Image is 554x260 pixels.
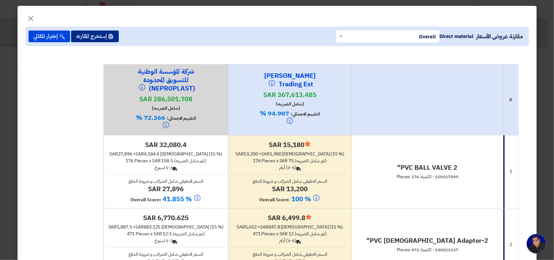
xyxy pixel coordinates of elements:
span: sar 12.5 [154,230,172,237]
span: 100 % [291,194,311,204]
span: sar [236,151,244,157]
div: 1-2 اسبوع [106,164,226,171]
h4: sar 13,200 [231,185,349,193]
span: sar [261,151,270,157]
span: 140023327 - الكمية: 471 Pieces [397,246,458,253]
span: Pieces x [262,230,278,237]
span: (غير شامل الضريبه) [295,230,327,237]
span: Overall Score: [130,196,161,203]
span: 176 [253,157,261,164]
span: 72.366 % [136,113,165,122]
span: 471 [127,230,135,237]
div: (3-5) أيام [231,237,349,244]
div: (3-5) أيام [231,164,349,171]
h4: sar 6,499.8 [231,214,349,222]
span: 41.855 % [163,194,192,204]
span: (غير شامل الضريبه) [295,157,327,164]
span: التقييم الاجمالي: [291,111,320,118]
span: Direct material [440,33,474,40]
button: إستخرج المقارنه [71,31,119,42]
span: sar 367,613.485 [263,90,316,100]
span: × [27,8,35,28]
h4: PVC [DEMOGRAPHIC_DATA] Adaptor-2" [354,236,500,245]
span: التقييم الاجمالي: [167,115,196,122]
div: 13,200 + 1,980 [DEMOGRAPHIC_DATA] (15 %) [231,151,349,157]
span: مقارنة عروض الأسعار [476,32,523,41]
span: Overall Score: [259,196,290,203]
span: (شامل الضريبه) [152,105,180,112]
button: Close [22,10,40,23]
span: 150017049 - الكمية: 176 Pieces [397,173,458,180]
button: إختيار تلقائي [29,31,70,42]
th: # [503,64,518,135]
span: 471 [253,230,261,237]
span: السعر الحقيقي شامل الضرائب و ضروط الدفع [253,251,327,258]
h4: sar 32,080.4 [106,141,226,149]
span: sar 158.5 [152,157,173,164]
div: 27,896 + 4,184.4 [DEMOGRAPHIC_DATA] (15 %) [106,151,226,157]
span: sar [110,151,118,157]
div: 5,652 + 847.8 [DEMOGRAPHIC_DATA] (15 %) [231,224,349,230]
span: sar 12 [279,230,294,237]
h4: sar 15,180 [231,141,349,149]
span: (غير شامل الضريبه) [174,157,206,164]
span: Pieces x [134,157,151,164]
h4: PVC BALL VALVE 2" [354,163,500,172]
span: السعر الحقيقي شامل الضرائب و ضروط الدفع [129,251,203,258]
span: (شامل الضريبه) [276,101,304,107]
span: (غير شامل الضريبه) [173,230,205,237]
h4: [PERSON_NAME] Trading Est [257,71,322,89]
span: 176 [126,157,133,164]
span: السعر الحقيقي شامل الضرائب و ضروط الدفع [129,178,203,185]
td: 1 [503,135,518,208]
div: Open chat [527,234,546,254]
span: sar [108,224,117,230]
div: 5,887.5 + 883.125 [DEMOGRAPHIC_DATA] (15 %) [106,224,226,230]
span: sar 75 [279,157,294,164]
span: 94.907 % [260,108,289,118]
span: sar [135,224,144,230]
span: السعر الحقيقي شامل الضرائب و ضروط الدفع [253,178,327,185]
div: 1-2 اسبوع [106,237,226,244]
span: Pieces x [262,157,278,164]
span: sar 286,501.708 [139,94,192,104]
span: sar [136,151,144,157]
h4: شركة المؤسسة الوطنية للتسويق المحدودة (NEPROPLAST) [133,67,198,93]
h4: sar 6,770.625 [106,214,226,222]
h4: sar 27,896 [106,185,226,193]
span: Pieces x [136,230,153,237]
span: sar [237,224,245,230]
span: sar [260,224,269,230]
